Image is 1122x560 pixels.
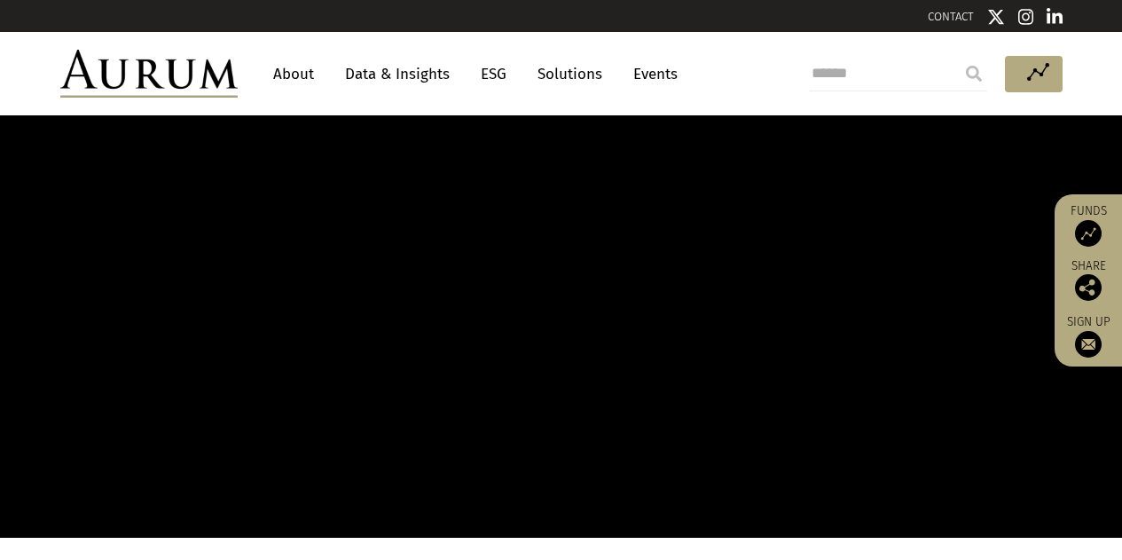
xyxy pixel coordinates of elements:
[60,50,238,98] img: Aurum
[1075,220,1102,247] img: Access Funds
[1018,8,1034,26] img: Instagram icon
[624,58,678,91] a: Events
[928,10,974,23] a: CONTACT
[336,58,459,91] a: Data & Insights
[956,56,992,91] input: Submit
[1075,274,1102,301] img: Share this post
[1075,331,1102,358] img: Sign up to our newsletter
[529,58,611,91] a: Solutions
[472,58,515,91] a: ESG
[987,8,1005,26] img: Twitter icon
[1063,260,1113,301] div: Share
[1063,314,1113,358] a: Sign up
[264,58,323,91] a: About
[1063,203,1113,247] a: Funds
[1047,8,1063,26] img: Linkedin icon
